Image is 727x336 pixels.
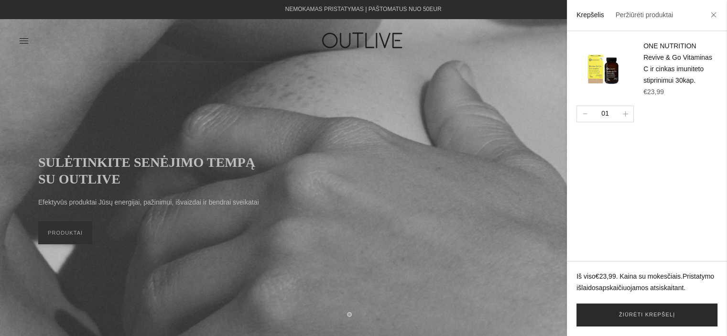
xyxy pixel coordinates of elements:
img: one-nutrition-revive-and-go_200x.png [576,41,634,98]
a: Žiūrėti krepšelį [576,303,717,326]
a: ONE NUTRITION Revive & Go Vitaminas C ir cinkas imuniteto stiprinimui 30kap. [643,42,712,84]
a: Krepšelis [576,11,604,19]
div: 01 [597,109,613,119]
p: Iš viso . Kaina su mokesčiais. apskaičiuojamos atsiskaitant. [576,271,717,294]
a: Peržiūrėti produktai [615,11,673,19]
span: €23,99 [596,272,616,280]
a: Pristatymo išlaidos [576,272,714,292]
span: €23,99 [643,88,664,96]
